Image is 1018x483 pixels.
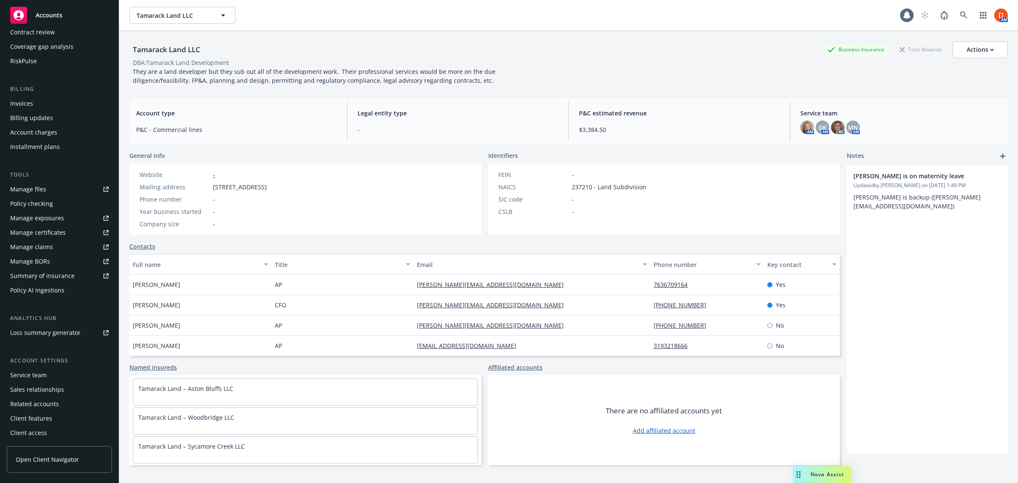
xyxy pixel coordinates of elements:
span: [PERSON_NAME] [133,341,180,350]
span: They are a land developer but they sub out all of the development work. Their professional servic... [133,67,497,84]
span: - [572,170,574,179]
span: Service team [800,109,1001,118]
a: 7636709164 [654,281,694,289]
a: Summary of insurance [7,269,112,283]
div: Manage BORs [10,255,50,268]
button: Phone number [650,254,764,275]
a: Billing updates [7,111,112,125]
button: Full name [129,254,271,275]
a: Invoices [7,97,112,110]
span: Notes [847,151,864,161]
span: AP [275,280,282,289]
div: Billing [7,85,112,93]
a: add [998,151,1008,161]
a: Service team [7,368,112,382]
a: Sales relationships [7,383,112,396]
div: Mailing address [140,183,210,191]
div: Manage files [10,183,46,196]
a: [PHONE_NUMBER] [654,321,713,329]
div: Website [140,170,210,179]
div: Year business started [140,207,210,216]
span: - [213,219,215,228]
span: No [776,341,784,350]
span: - [572,207,574,216]
span: Nova Assist [811,471,844,478]
a: Tamarack Land – Woodbridge LLC [138,413,234,421]
span: AP [275,321,282,330]
span: [PERSON_NAME] [133,300,180,309]
div: Title [275,260,401,269]
a: Switch app [975,7,992,24]
button: Actions [953,41,1008,58]
img: photo [800,121,814,134]
span: There are no affiliated accounts yet [606,406,722,416]
a: Manage claims [7,240,112,254]
a: Manage exposures [7,211,112,225]
span: [PERSON_NAME] [133,280,180,289]
a: Related accounts [7,397,112,411]
div: Client features [10,412,52,425]
span: - [213,195,215,204]
a: Manage files [7,183,112,196]
span: P&C - Commercial lines [136,125,337,134]
div: Email [417,260,638,269]
button: Title [271,254,414,275]
span: Accounts [36,12,62,19]
div: SIC code [498,195,568,204]
a: [PERSON_NAME][EMAIL_ADDRESS][DOMAIN_NAME] [417,301,571,309]
div: Installment plans [10,140,60,154]
div: Business Insurance [823,44,889,55]
div: DBA: Tamarack Land Development [133,58,229,67]
a: Account charges [7,126,112,139]
span: - [213,207,215,216]
div: Analytics hub [7,314,112,323]
div: Phone number [654,260,751,269]
a: Start snowing [916,7,933,24]
a: Installment plans [7,140,112,154]
div: Policy AI ingestions [10,284,64,297]
span: [PERSON_NAME] is on maternity leave [853,171,979,180]
a: Client features [7,412,112,425]
div: Account settings [7,357,112,365]
span: - [572,195,574,204]
div: Contract review [10,25,55,39]
span: Updated by [PERSON_NAME] on [DATE] 1:49 PM [853,182,1001,189]
a: RiskPulse [7,54,112,68]
span: Tamarack Land LLC [137,11,210,20]
span: AP [275,341,282,350]
span: Open Client Navigator [16,455,79,464]
a: Add affiliated account [633,426,695,435]
img: photo [831,121,845,134]
div: Manage certificates [10,226,66,239]
span: Account type [136,109,337,118]
span: [STREET_ADDRESS] [213,183,267,191]
a: [PHONE_NUMBER] [654,301,713,309]
span: [PERSON_NAME] is backup ([PERSON_NAME][EMAIL_ADDRESS][DOMAIN_NAME]) [853,193,981,210]
div: Billing updates [10,111,53,125]
a: Tamarack Land – Aston Bluffs LLC [138,385,233,393]
span: Yes [776,300,786,309]
a: Contract review [7,25,112,39]
a: Manage certificates [7,226,112,239]
div: Total Rewards [895,44,946,55]
div: Policy checking [10,197,53,211]
div: Key contact [767,260,827,269]
a: Search [955,7,972,24]
div: Tools [7,171,112,179]
button: Tamarack Land LLC [129,7,235,24]
div: Tamarack Land LLC [129,44,204,55]
a: [PERSON_NAME][EMAIL_ADDRESS][DOMAIN_NAME] [417,321,571,329]
a: Policy AI ingestions [7,284,112,297]
span: CFO [275,300,286,309]
div: Company size [140,219,210,228]
div: NAICS [498,183,568,191]
div: Related accounts [10,397,59,411]
div: Actions [967,42,994,58]
a: Report a Bug [936,7,953,24]
div: Service team [10,368,47,382]
div: Manage claims [10,240,53,254]
a: Named insureds [129,363,177,372]
a: Tamarack Land – Sycamore Creek LLC [138,442,245,450]
a: Manage BORs [7,255,112,268]
span: [PERSON_NAME] [133,321,180,330]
